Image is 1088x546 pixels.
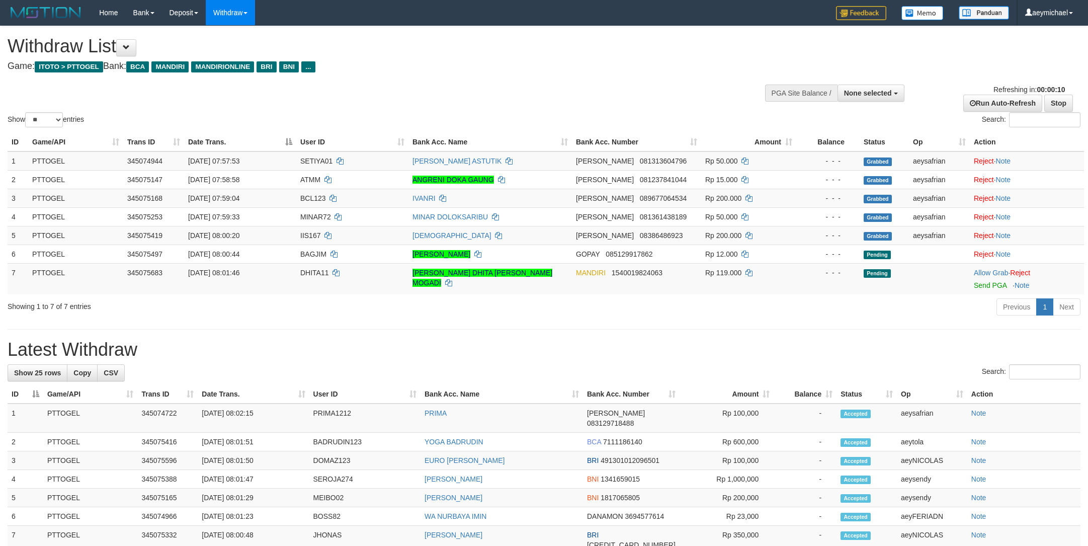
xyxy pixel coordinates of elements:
[300,231,320,240] span: IIS167
[967,385,1080,404] th: Action
[73,369,91,377] span: Copy
[982,112,1080,127] label: Search:
[198,489,309,507] td: [DATE] 08:01:29
[576,176,634,184] span: [PERSON_NAME]
[640,176,687,184] span: Copy 081237841044 to clipboard
[603,438,642,446] span: Copy 7111186140 to clipboard
[408,133,572,151] th: Bank Acc. Name: activate to sort column ascending
[701,133,796,151] th: Amount: activate to sort column ascending
[8,470,43,489] td: 4
[97,364,125,381] a: CSV
[309,404,421,433] td: PRIMA1212
[300,250,326,258] span: BAGJIM
[300,194,326,202] span: BCL123
[909,207,970,226] td: aeysafrian
[996,176,1011,184] a: Note
[8,170,28,189] td: 2
[705,176,738,184] span: Rp 15.000
[257,61,276,72] span: BRI
[993,86,1065,94] span: Refreshing in:
[841,476,871,484] span: Accepted
[897,470,967,489] td: aeysendy
[796,133,860,151] th: Balance
[28,226,123,245] td: PTTOGEL
[996,231,1011,240] a: Note
[640,213,687,221] span: Copy 081361438189 to clipboard
[680,489,774,507] td: Rp 200,000
[188,157,239,165] span: [DATE] 07:57:53
[705,231,741,240] span: Rp 200.000
[971,438,986,446] a: Note
[8,364,67,381] a: Show 25 rows
[1015,281,1030,289] a: Note
[864,195,892,203] span: Grabbed
[425,438,483,446] a: YOGA BADRUDIN
[996,250,1011,258] a: Note
[897,385,967,404] th: Op: activate to sort column ascending
[860,133,909,151] th: Status
[970,151,1084,171] td: ·
[587,475,599,483] span: BNI
[963,95,1042,112] a: Run Auto-Refresh
[774,470,836,489] td: -
[198,433,309,451] td: [DATE] 08:01:51
[309,507,421,526] td: BOSS82
[680,385,774,404] th: Amount: activate to sort column ascending
[705,250,738,258] span: Rp 12.000
[587,494,599,502] span: BNI
[198,451,309,470] td: [DATE] 08:01:50
[705,269,741,277] span: Rp 119.000
[974,269,1010,277] span: ·
[43,489,138,507] td: PTTOGEL
[184,133,296,151] th: Date Trans.: activate to sort column descending
[959,6,1009,20] img: panduan.png
[800,230,856,241] div: - - -
[576,213,634,221] span: [PERSON_NAME]
[1053,298,1080,316] a: Next
[8,451,43,470] td: 3
[974,269,1008,277] a: Allow Grab
[425,456,505,464] a: EURO [PERSON_NAME]
[425,409,447,417] a: PRIMA
[43,451,138,470] td: PTTOGEL
[198,507,309,526] td: [DATE] 08:01:23
[841,438,871,447] span: Accepted
[970,133,1084,151] th: Action
[572,133,701,151] th: Bank Acc. Number: activate to sort column ascending
[1036,298,1053,316] a: 1
[587,438,601,446] span: BCA
[974,157,994,165] a: Reject
[126,61,149,72] span: BCA
[844,89,892,97] span: None selected
[606,250,652,258] span: Copy 085129917862 to clipboard
[774,507,836,526] td: -
[188,231,239,240] span: [DATE] 08:00:20
[897,507,967,526] td: aeyFERIADN
[8,404,43,433] td: 1
[127,213,162,221] span: 345075253
[971,409,986,417] a: Note
[188,194,239,202] span: [DATE] 07:59:04
[897,451,967,470] td: aeyNICOLAS
[897,489,967,507] td: aeysendy
[587,512,623,520] span: DANAMON
[971,494,986,502] a: Note
[680,433,774,451] td: Rp 600,000
[774,489,836,507] td: -
[127,157,162,165] span: 345074944
[425,494,482,502] a: [PERSON_NAME]
[1037,86,1065,94] strong: 00:00:10
[425,512,486,520] a: WA NURBAYA IMIN
[137,470,198,489] td: 345075388
[800,193,856,203] div: - - -
[838,85,904,102] button: None selected
[612,269,662,277] span: Copy 1540019824063 to clipboard
[970,189,1084,207] td: ·
[412,213,488,221] a: MINAR DOLOKSARIBU
[43,433,138,451] td: PTTOGEL
[601,475,640,483] span: Copy 1341659015 to clipboard
[28,263,123,294] td: PTTOGEL
[601,456,659,464] span: Copy 491301012096501 to clipboard
[1010,269,1030,277] a: Reject
[909,133,970,151] th: Op: activate to sort column ascending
